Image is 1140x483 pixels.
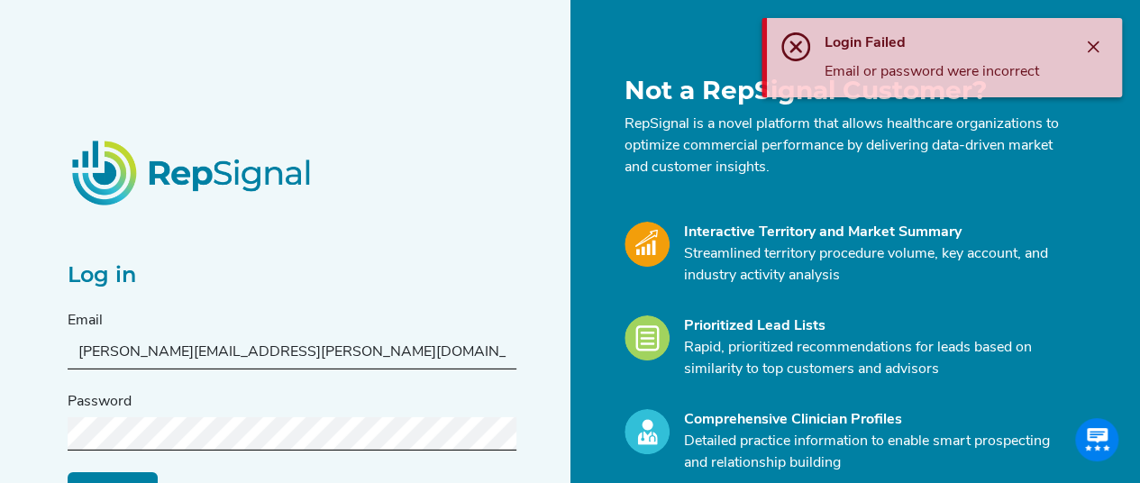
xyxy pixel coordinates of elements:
img: Leads_Icon.28e8c528.svg [625,315,670,360]
div: Prioritized Lead Lists [684,315,1062,337]
p: Streamlined territory procedure volume, key account, and industry activity analysis [684,243,1062,287]
p: Detailed practice information to enable smart prospecting and relationship building [684,431,1062,474]
p: Rapid, prioritized recommendations for leads based on similarity to top customers and advisors [684,337,1062,380]
label: Password [68,391,132,413]
div: Interactive Territory and Market Summary [684,222,1062,243]
img: RepSignalLogo.20539ed3.png [50,118,336,226]
h2: Log in [68,262,516,288]
img: Profile_Icon.739e2aba.svg [625,409,670,454]
label: Email [68,310,103,332]
div: Email or password were incorrect [825,61,1079,83]
div: Comprehensive Clinician Profiles [684,409,1062,431]
h1: Not a RepSignal Customer? [625,76,1062,106]
p: RepSignal is a novel platform that allows healthcare organizations to optimize commercial perform... [625,114,1062,178]
img: Market_Icon.a700a4ad.svg [625,222,670,267]
button: Close [1079,32,1108,61]
span: Login Failed [825,36,906,50]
